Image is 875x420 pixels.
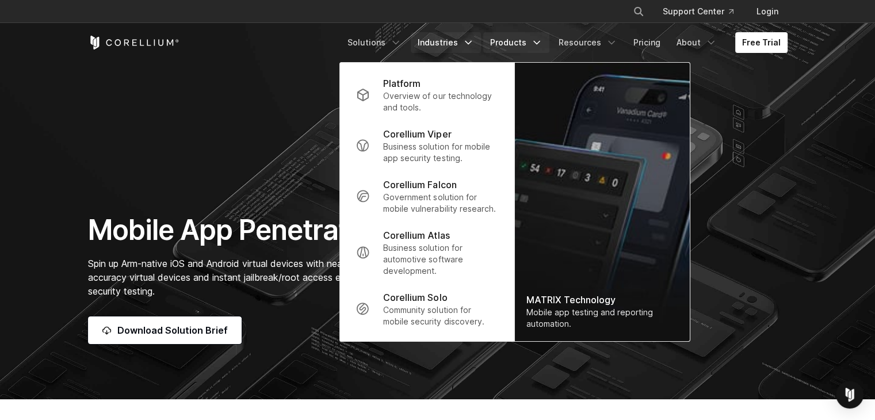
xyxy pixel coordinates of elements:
p: Corellium Atlas [383,228,449,242]
a: Solutions [341,32,408,53]
a: Resources [552,32,624,53]
p: Community solution for mobile security discovery. [383,304,498,327]
a: Corellium Home [88,36,179,49]
a: Corellium Viper Business solution for mobile app security testing. [346,120,507,171]
a: Login [747,1,788,22]
span: Spin up Arm-native iOS and Android virtual devices with near-limitless device and OS combinations... [88,258,534,297]
button: Search [628,1,649,22]
img: Matrix_WebNav_1x [514,63,689,341]
p: Corellium Solo [383,291,447,304]
h1: Mobile App Penetration Testing [88,213,547,247]
a: Corellium Atlas Business solution for automotive software development. [346,222,507,284]
div: Open Intercom Messenger [836,381,863,408]
a: Free Trial [735,32,788,53]
div: Navigation Menu [341,32,788,53]
a: Pricing [626,32,667,53]
a: Corellium Solo Community solution for mobile security discovery. [346,284,507,334]
a: Products [483,32,549,53]
p: Government solution for mobile vulnerability research. [383,192,498,215]
span: Download Solution Brief [117,323,228,337]
a: Industries [411,32,481,53]
div: MATRIX Technology [526,293,678,307]
div: Navigation Menu [619,1,788,22]
p: Business solution for automotive software development. [383,242,498,277]
a: Download Solution Brief [88,316,242,344]
p: Corellium Viper [383,127,451,141]
a: Corellium Falcon Government solution for mobile vulnerability research. [346,171,507,222]
p: Overview of our technology and tools. [383,90,498,113]
p: Corellium Falcon [383,178,456,192]
a: Support Center [654,1,743,22]
a: Platform Overview of our technology and tools. [346,70,507,120]
div: Mobile app testing and reporting automation. [526,307,678,330]
p: Platform [383,77,421,90]
a: About [670,32,724,53]
p: Business solution for mobile app security testing. [383,141,498,164]
a: MATRIX Technology Mobile app testing and reporting automation. [514,63,689,341]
